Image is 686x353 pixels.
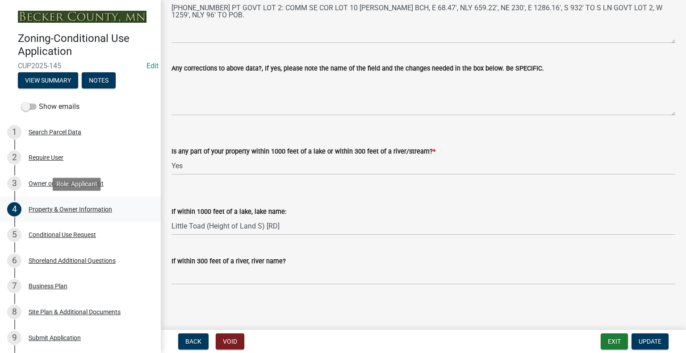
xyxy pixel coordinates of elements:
[171,66,544,72] label: Any corrections to above data?, If yes, please note the name of the field and the changes needed ...
[639,338,661,345] span: Update
[21,101,79,112] label: Show emails
[82,77,116,84] wm-modal-confirm: Notes
[18,62,143,70] span: CUP2025-145
[7,228,21,242] div: 5
[216,333,244,349] button: Void
[632,333,669,349] button: Update
[29,206,112,212] div: Property & Owner Information
[7,253,21,268] div: 6
[146,62,159,70] wm-modal-confirm: Edit Application Number
[18,32,154,58] h4: Zoning-Conditional Use Application
[29,232,96,238] div: Conditional Use Request
[171,209,286,215] label: If within 1000 feet of a lake, lake name:
[7,279,21,293] div: 7
[178,333,209,349] button: Back
[29,283,67,289] div: Business Plan
[146,62,159,70] a: Edit
[185,338,201,345] span: Back
[29,309,121,315] div: Site Plan & Additional Documents
[29,257,116,264] div: Shoreland Additional Questions
[29,129,81,135] div: Search Parcel Data
[7,331,21,345] div: 9
[171,149,435,155] label: Is any part of your property within 1000 feet of a lake or within 300 feet of a river/stream?
[82,72,116,88] button: Notes
[18,11,146,23] img: Becker County, Minnesota
[29,335,81,341] div: Submit Application
[7,202,21,216] div: 4
[53,178,101,191] div: Role: Applicant
[29,180,104,187] div: Owner or Authorized Agent
[18,72,78,88] button: View Summary
[7,176,21,191] div: 3
[7,305,21,319] div: 8
[18,77,78,84] wm-modal-confirm: Summary
[601,333,628,349] button: Exit
[29,154,63,161] div: Require User
[171,258,286,265] label: If within 300 feet of a river, river name?
[7,150,21,165] div: 2
[7,125,21,139] div: 1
